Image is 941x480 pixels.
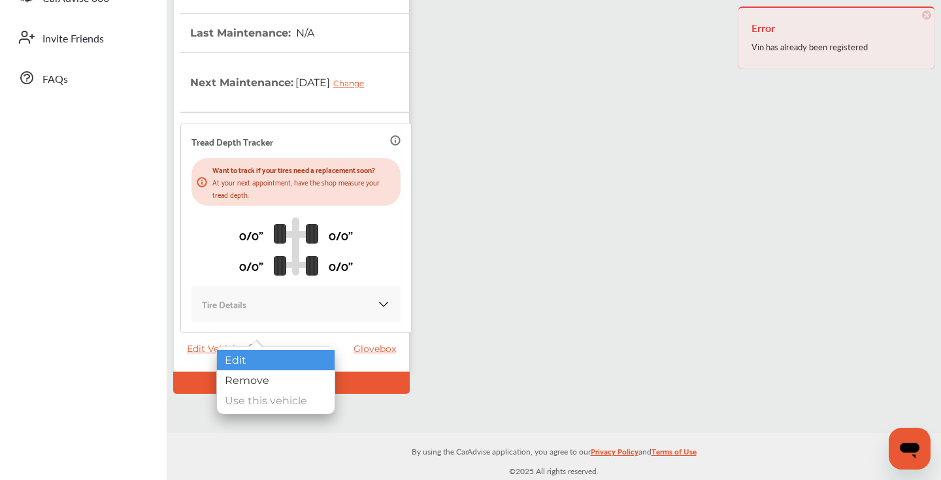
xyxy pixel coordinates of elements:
[12,20,154,54] a: Invite Friends
[333,78,371,88] div: Change
[42,31,104,48] span: Invite Friends
[212,176,395,200] p: At your next appointment, have the shop measure your tread depth.
[274,217,318,276] img: tire_track_logo.b900bcbc.svg
[42,71,68,88] span: FAQs
[187,343,253,355] span: Edit Vehicle
[167,444,941,458] p: By using the CarAdvise application, you agree to our and
[329,225,353,245] p: 0/0"
[167,433,941,480] div: © 2025 All rights reserved.
[922,10,931,20] span: ×
[652,444,697,464] a: Terms of Use
[329,255,353,276] p: 0/0"
[751,39,921,56] div: Vin has already been registered
[377,298,390,311] img: KOKaJQAAAABJRU5ErkJggg==
[751,18,921,39] h4: Error
[217,350,335,370] div: Edit
[294,27,314,39] span: N/A
[12,61,154,95] a: FAQs
[217,391,335,411] div: Use this vehicle
[173,372,410,394] div: Default
[191,134,273,149] p: Tread Depth Tracker
[354,343,403,355] a: Glovebox
[217,370,335,391] div: Remove
[190,53,374,112] th: Next Maintenance :
[202,296,246,312] p: Tire Details
[190,14,314,52] th: Last Maintenance :
[239,225,263,245] p: 0/0"
[293,66,374,99] span: [DATE]
[889,428,931,470] iframe: Button to launch messaging window
[239,255,263,276] p: 0/0"
[591,444,638,464] a: Privacy Policy
[212,163,395,176] p: Want to track if your tires need a replacement soon?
